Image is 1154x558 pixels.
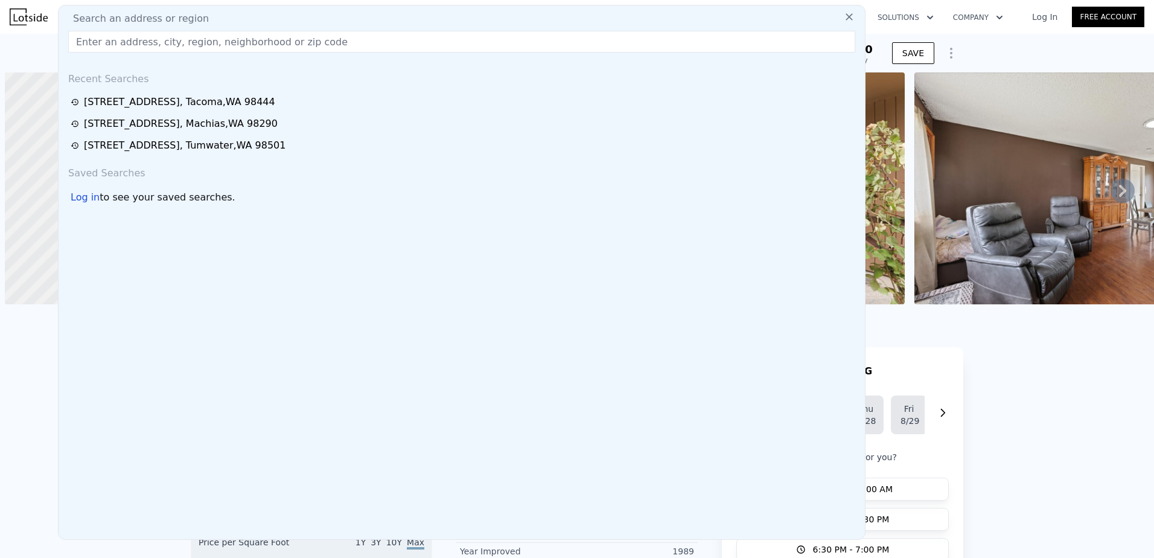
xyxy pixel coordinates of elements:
div: [STREET_ADDRESS] , Machias , WA 98290 [84,117,278,131]
a: [STREET_ADDRESS], Machias,WA 98290 [71,117,856,131]
div: [STREET_ADDRESS] , Tacoma , WA 98444 [84,95,275,109]
div: Recent Searches [63,62,860,91]
a: [STREET_ADDRESS], Tumwater,WA 98501 [71,138,856,153]
button: Fri8/29 [891,396,927,434]
div: Price per Square Foot [199,536,311,556]
div: 8/29 [901,415,917,427]
button: Company [943,7,1013,28]
button: Show Options [939,41,963,65]
span: Max [407,537,424,550]
div: [STREET_ADDRESS] , Tumwater , WA 98501 [84,138,285,153]
div: Thu [857,403,874,415]
span: 3Y [371,537,381,547]
input: Enter an address, city, region, neighborhood or zip code [68,31,855,53]
div: 8/28 [857,415,874,427]
div: Year Improved [460,545,577,557]
span: to see your saved searches. [100,190,235,205]
a: [STREET_ADDRESS], Tacoma,WA 98444 [71,95,856,109]
span: 1Y [355,537,366,547]
div: Fri [901,403,917,415]
button: Thu8/28 [847,396,884,434]
button: Solutions [868,7,943,28]
span: 6:30 PM - 7:00 PM [813,544,890,556]
a: Free Account [1072,7,1144,27]
div: 1989 [577,545,694,557]
button: SAVE [892,42,934,64]
div: Saved Searches [63,156,860,185]
span: Search an address or region [63,11,209,26]
span: 10Y [386,537,402,547]
div: Log in [71,190,100,205]
a: Log In [1018,11,1072,23]
img: Lotside [10,8,48,25]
